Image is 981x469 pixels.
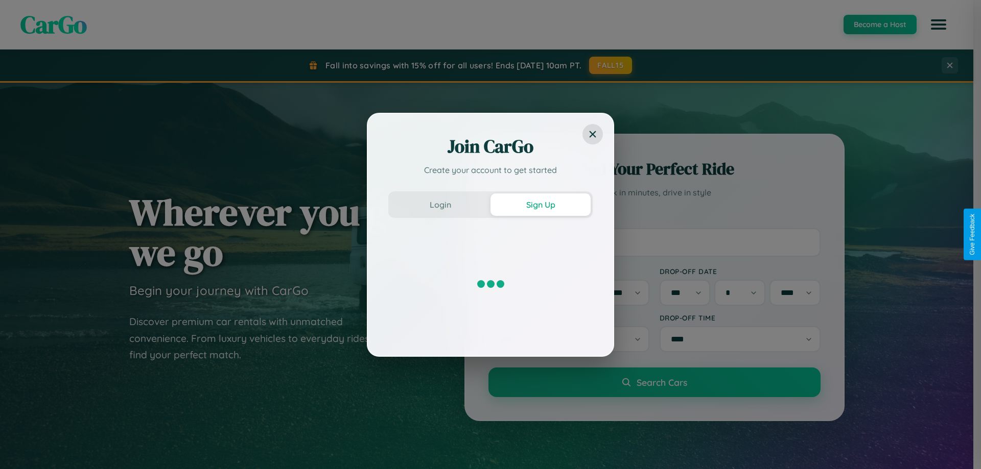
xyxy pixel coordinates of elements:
div: Give Feedback [969,214,976,255]
button: Login [390,193,491,216]
button: Sign Up [491,193,591,216]
p: Create your account to get started [388,164,593,176]
iframe: Intercom live chat [10,434,35,459]
h2: Join CarGo [388,134,593,159]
